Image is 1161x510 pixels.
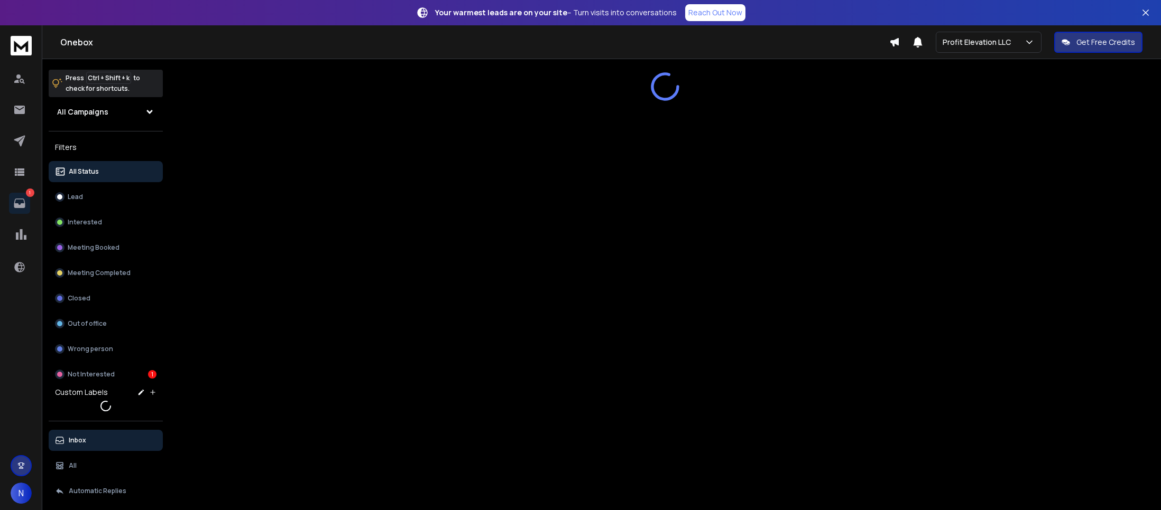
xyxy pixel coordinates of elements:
[26,188,34,197] p: 1
[68,345,113,353] p: Wrong person
[1054,32,1142,53] button: Get Free Credits
[688,7,742,18] p: Reach Out Now
[685,4,745,21] a: Reach Out Now
[435,7,567,17] strong: Your warmest leads are on your site
[69,436,86,445] p: Inbox
[1076,37,1135,48] p: Get Free Credits
[49,161,163,182] button: All Status
[68,294,90,303] p: Closed
[69,167,99,176] p: All Status
[49,313,163,334] button: Out of office
[49,262,163,284] button: Meeting Completed
[11,483,32,504] button: N
[66,73,140,94] p: Press to check for shortcuts.
[49,288,163,309] button: Closed
[68,319,107,328] p: Out of office
[69,461,77,470] p: All
[55,387,108,398] h3: Custom Labels
[49,186,163,207] button: Lead
[60,36,889,49] h1: Onebox
[11,36,32,55] img: logo
[86,72,131,84] span: Ctrl + Shift + k
[68,193,83,201] p: Lead
[148,370,156,379] div: 1
[9,193,30,214] a: 1
[68,269,131,277] p: Meeting Completed
[49,140,163,155] h3: Filters
[68,370,115,379] p: Not Interested
[49,480,163,502] button: Automatic Replies
[68,218,102,226] p: Interested
[435,7,677,18] p: – Turn visits into conversations
[49,364,163,385] button: Not Interested1
[49,101,163,122] button: All Campaigns
[49,212,163,233] button: Interested
[68,243,119,252] p: Meeting Booked
[69,487,126,495] p: Automatic Replies
[49,237,163,258] button: Meeting Booked
[943,37,1015,48] p: Profit Elevation LLC
[57,107,108,117] h1: All Campaigns
[49,430,163,451] button: Inbox
[49,338,163,360] button: Wrong person
[49,455,163,476] button: All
